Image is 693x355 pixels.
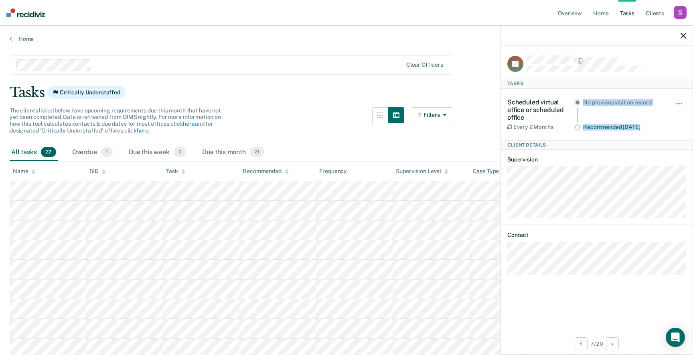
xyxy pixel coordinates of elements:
div: All tasks [10,144,58,161]
span: 22 [41,147,56,157]
div: Overdue [71,144,114,161]
div: Recommended [DATE] [583,124,664,131]
button: Previous Client [575,337,588,350]
div: Supervision Level [396,168,448,175]
div: Recommended [243,168,288,175]
span: The clients listed below have upcoming requirements due this month that have not yet been complet... [10,107,221,134]
div: Scheduled virtual office or scheduled office [507,98,574,122]
div: Case Type [473,168,507,175]
span: Critically Understaffed [47,86,126,99]
div: Clear officers [406,61,443,68]
a: here [137,127,148,134]
div: Name [13,168,35,175]
div: Open Intercom Messenger [666,328,685,347]
span: 1 [101,147,113,157]
a: Home [10,35,683,43]
button: Next Client [606,337,619,350]
div: Due this week [127,144,188,161]
span: 0 [174,147,186,157]
a: here [183,120,195,127]
span: 21 [250,147,264,157]
div: Every 2 Months [507,124,574,131]
div: Frequency [319,168,347,175]
div: 7 / 20 [501,333,693,354]
img: Recidiviz [6,8,45,17]
div: No previous visit on record [583,99,664,106]
div: Tasks [501,79,693,88]
dt: Supervision [507,156,686,163]
dt: Contact [507,232,686,239]
div: Due this month [201,144,266,161]
button: Filters [411,107,453,123]
div: Tasks [10,84,683,101]
div: Client Details [501,140,693,150]
div: Task [166,168,185,175]
div: SID [89,168,106,175]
